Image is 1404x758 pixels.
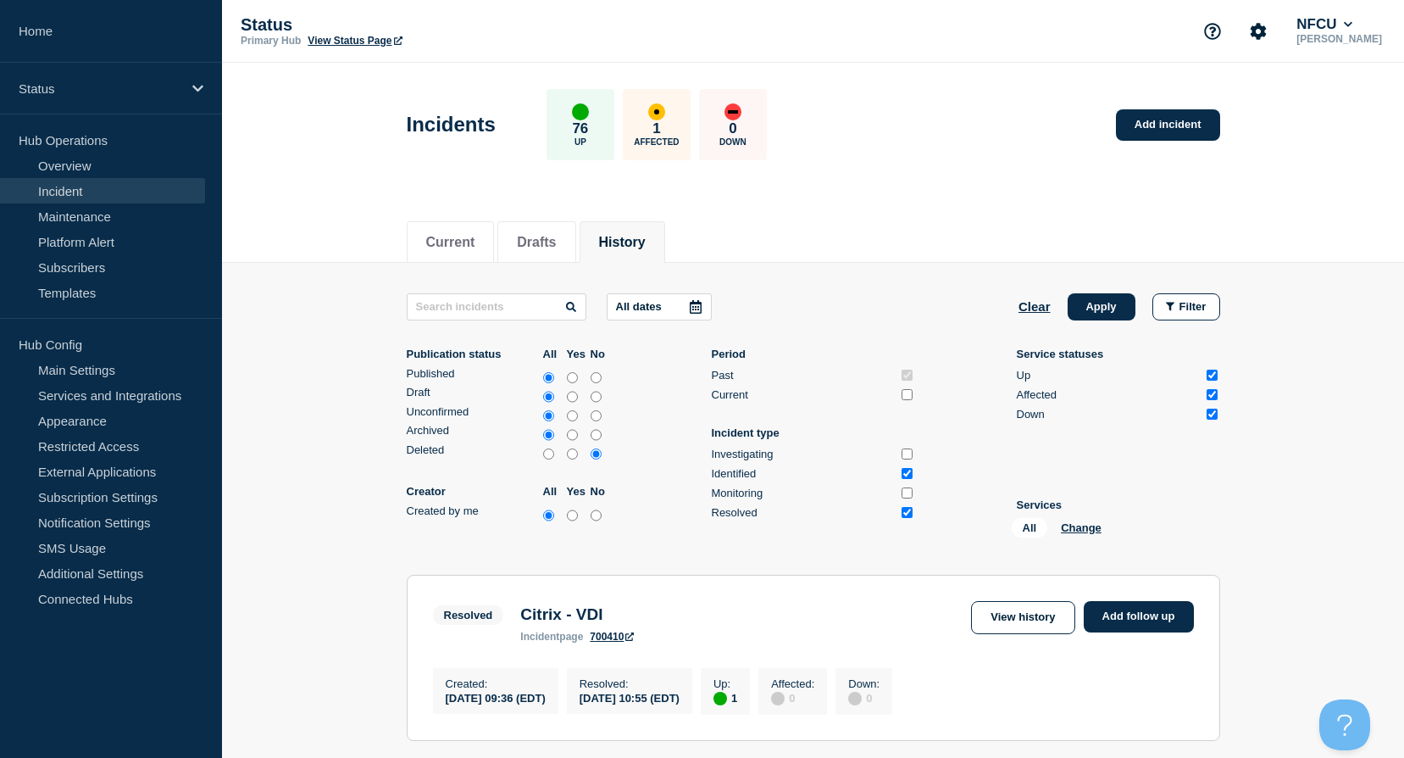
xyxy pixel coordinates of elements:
div: up [713,692,727,705]
div: 0 [848,690,880,705]
div: Affected [1017,388,1200,401]
p: 0 [729,120,736,137]
a: Add incident [1116,109,1220,141]
button: Current [426,235,475,250]
div: affected [648,103,665,120]
div: Draft [407,386,539,399]
input: no [591,426,602,443]
input: all [543,370,554,387]
p: Down : [848,677,880,690]
input: Monitoring [902,488,913,499]
span: Resolved [433,605,504,625]
div: deleted [407,443,610,463]
p: Resolved : [580,677,680,690]
label: All [543,348,563,360]
p: Up [574,137,586,147]
input: Identified [902,468,913,479]
div: published [407,367,610,387]
input: no [591,408,602,425]
div: Unconfirmed [407,405,539,418]
input: yes [567,408,578,425]
a: 700410 [590,631,634,643]
div: createdByMe [407,504,610,524]
div: down [724,103,741,120]
label: Yes [567,485,586,498]
input: yes [567,370,578,387]
input: no [591,370,602,387]
button: Drafts [517,235,556,250]
div: Down [1017,408,1200,421]
p: Incident type [712,426,915,439]
input: Past [902,370,913,381]
div: Resolved [712,506,895,519]
div: Published [407,367,539,380]
button: Clear [1018,293,1051,320]
div: unconfirmed [407,405,610,425]
div: disabled [848,692,862,705]
p: Publication status [407,348,539,360]
p: All dates [616,300,662,313]
p: Creator [407,485,539,498]
div: Created by me [407,504,539,517]
input: all [543,426,554,443]
span: All [1012,518,1048,538]
div: Up [1017,369,1200,382]
p: Created : [446,677,546,690]
input: yes [567,507,578,524]
span: incident [520,631,559,643]
p: Period [712,348,915,360]
button: Apply [1068,293,1135,320]
div: [DATE] 10:55 (EDT) [580,690,680,705]
input: Down [1207,409,1218,420]
label: Yes [567,348,586,360]
div: Investigating [712,448,895,460]
label: No [591,348,610,360]
p: 76 [572,120,588,137]
input: all [543,507,554,524]
button: Support [1195,14,1230,49]
div: Identified [712,467,895,480]
h3: Citrix - VDI [520,605,634,624]
input: no [591,507,602,524]
p: Up : [713,677,737,690]
label: No [591,485,610,498]
label: All [543,485,563,498]
button: Account settings [1240,14,1276,49]
a: Add follow up [1084,601,1194,633]
p: Down [719,137,746,147]
p: 1 [652,120,660,137]
div: draft [407,386,610,405]
input: Resolved [902,507,913,518]
p: Affected [634,137,679,147]
input: no [591,388,602,405]
p: Primary Hub [241,35,301,47]
div: Current [712,388,895,401]
input: all [543,388,554,405]
button: NFCU [1293,16,1356,33]
span: Filter [1179,300,1207,313]
input: Affected [1207,389,1218,400]
div: Monitoring [712,487,895,499]
input: Investigating [902,449,913,460]
button: Filter [1152,293,1220,320]
input: Up [1207,370,1218,381]
input: yes [567,446,578,463]
p: [PERSON_NAME] [1293,33,1385,45]
input: yes [567,426,578,443]
div: Archived [407,424,539,437]
button: All dates [607,293,712,320]
p: Status [19,81,181,96]
input: all [543,446,554,463]
button: Change [1061,521,1102,534]
button: History [599,235,646,250]
input: yes [567,388,578,405]
p: Affected : [771,677,814,690]
p: Service statuses [1017,348,1220,360]
div: disabled [771,692,785,705]
div: Past [712,369,895,382]
div: up [572,103,589,120]
iframe: Help Scout Beacon - Open [1319,699,1370,750]
input: no [591,446,602,463]
p: Services [1017,499,1220,511]
div: 0 [771,690,814,705]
